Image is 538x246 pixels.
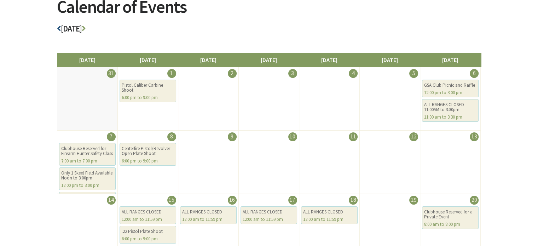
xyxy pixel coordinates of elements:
div: 8 [167,132,176,141]
div: .22 Pistol Plate Shoot [122,229,174,234]
li: [DATE] [238,53,299,67]
div: 15 [167,196,176,205]
div: 11:00 am to 3:30 pm [424,115,476,120]
h3: [DATE] [57,24,481,37]
div: ALL RANGES CLOSED [182,210,235,214]
div: 12:00 pm to 3:00 pm [61,183,114,188]
div: 20 [470,196,479,205]
div: GSA Club Picnic and Raffle [424,83,476,88]
div: 31 [107,69,116,78]
div: 14 [107,196,116,205]
li: [DATE] [359,53,420,67]
div: Centerfire Pistol/Revolver Open Plate Shoot [122,146,174,156]
div: 4 [349,69,358,78]
div: 10 [288,132,297,141]
div: 6:00 pm to 9:00 pm [122,236,174,241]
div: 1 [167,69,176,78]
div: ALL RANGES CLOSED [243,210,295,214]
div: 12 [409,132,418,141]
div: Clubhouse Reserved for Firearm Hunter Safety Class [61,146,114,156]
div: 19 [409,196,418,205]
div: Only 1 Skeet Field Available: Noon to 3:00pm [61,171,114,181]
li: [DATE] [420,53,481,67]
div: ALL RANGES CLOSED [303,210,355,214]
div: 5 [409,69,418,78]
div: 9 [228,132,237,141]
div: 8:00 am to 8:00 pm [424,222,476,227]
div: 12:00 pm to 3:00 pm [424,90,476,95]
div: 7 [107,132,116,141]
div: 6:00 pm to 9:00 pm [122,95,174,100]
div: 18 [349,196,358,205]
li: [DATE] [299,53,360,67]
div: 7:00 am to 7:00 pm [61,159,114,164]
div: 17 [288,196,297,205]
li: [DATE] [178,53,239,67]
div: 12:00 am to 11:59 pm [303,217,355,222]
div: Pistol Caliber Carbine Shoot [122,83,174,93]
li: [DATE] [57,53,118,67]
div: 3 [288,69,297,78]
div: 13 [470,132,479,141]
div: ALL RANGES CLOSED [122,210,174,214]
div: ALL RANGES CLOSED 11:00AM to 3:30pm [424,102,476,112]
div: 2 [228,69,237,78]
div: 11 [349,132,358,141]
div: 12:00 am to 11:59 pm [122,217,174,222]
div: 12:00 am to 11:59 pm [243,217,295,222]
div: 6:00 pm to 9:00 pm [122,159,174,164]
div: 6 [470,69,479,78]
div: 12:00 am to 11:59 pm [182,217,235,222]
div: 16 [228,196,237,205]
li: [DATE] [117,53,178,67]
div: Clubhouse Reserved for a Private Event [424,210,476,219]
